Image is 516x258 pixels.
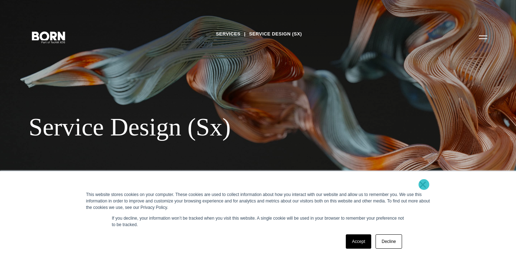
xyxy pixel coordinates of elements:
div: This website stores cookies on your computer. These cookies are used to collect information about... [86,191,430,211]
button: Open [474,29,492,44]
a: Accept [346,234,371,249]
a: Services [216,29,241,39]
a: Service Design (Sx) [249,29,302,39]
div: Service Design (Sx) [29,113,437,142]
a: × [419,181,427,188]
a: Decline [376,234,402,249]
p: If you decline, your information won’t be tracked when you visit this website. A single cookie wi... [112,215,404,228]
